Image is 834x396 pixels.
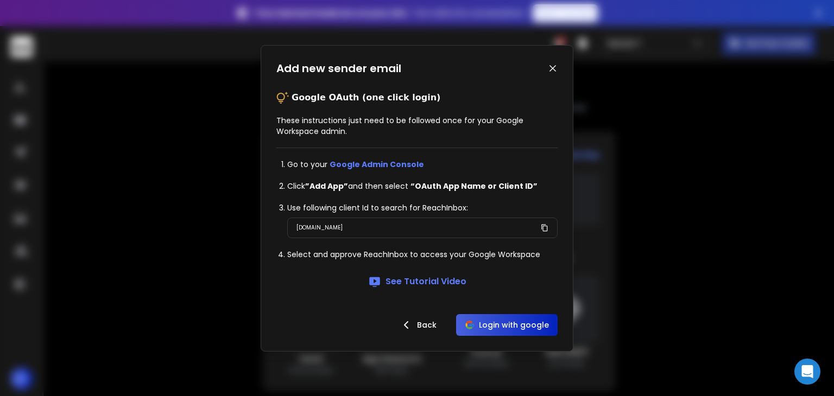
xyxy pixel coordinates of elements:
img: tips [276,91,289,104]
p: These instructions just need to be followed once for your Google Workspace admin. [276,115,558,137]
h1: Add new sender email [276,61,401,76]
a: See Tutorial Video [368,275,466,288]
div: Open Intercom Messenger [794,359,820,385]
button: Back [391,314,445,336]
button: Login with google [456,314,558,336]
a: Google Admin Console [330,159,424,170]
strong: “OAuth App Name or Client ID” [410,181,538,191]
strong: ”Add App” [305,181,348,191]
li: Use following client Id to search for ReachInbox: [287,202,558,213]
li: Go to your [287,159,558,170]
li: Select and approve ReachInbox to access your Google Workspace [287,249,558,260]
li: Click and then select [287,181,558,191]
p: Google OAuth (one click login) [292,91,440,104]
p: [DOMAIN_NAME] [296,222,343,233]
